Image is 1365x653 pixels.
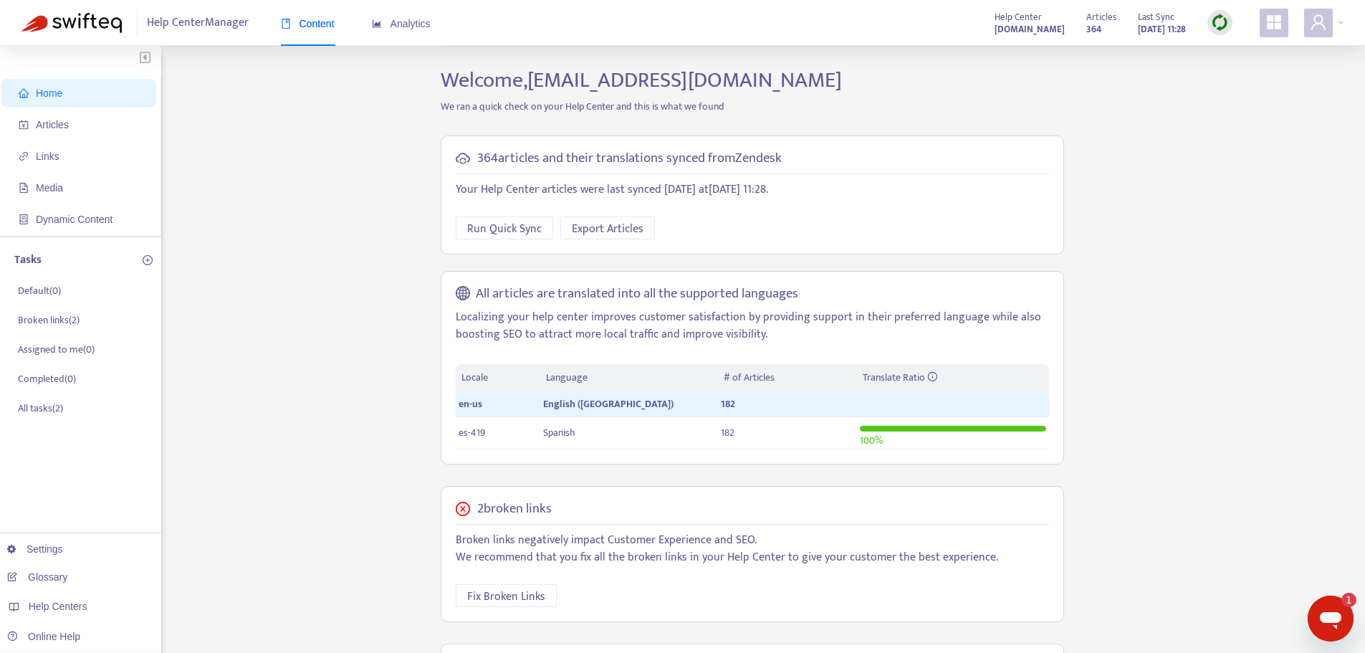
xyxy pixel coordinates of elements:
strong: 364 [1086,22,1101,37]
span: Home [36,87,62,99]
span: English ([GEOGRAPHIC_DATA]) [543,396,674,412]
p: Tasks [14,252,42,269]
h5: 2 broken links [477,501,552,518]
span: book [281,19,291,29]
button: Export Articles [560,216,655,239]
p: Broken links negatively impact Customer Experience and SEO. We recommend that you fix all the bro... [456,532,1049,566]
span: es-419 [459,424,485,441]
span: Last Sync [1138,9,1174,25]
img: Swifteq [21,13,122,33]
span: appstore [1265,14,1283,31]
span: container [19,214,29,224]
span: 100 % [860,432,883,449]
button: Fix Broken Links [456,584,557,607]
span: Run Quick Sync [467,220,542,238]
a: Settings [7,543,63,555]
a: Online Help [7,631,80,642]
span: Export Articles [572,220,643,238]
span: 182 [721,424,734,441]
h5: All articles are translated into all the supported languages [476,286,798,302]
th: Locale [456,364,540,392]
div: Translate Ratio [863,370,1043,386]
span: close-circle [456,502,470,516]
span: user [1310,14,1327,31]
p: Broken links ( 2 ) [18,313,80,328]
span: Welcome, [EMAIL_ADDRESS][DOMAIN_NAME] [441,62,842,98]
span: account-book [19,120,29,130]
span: Links [36,151,59,162]
p: Assigned to me ( 0 ) [18,342,95,357]
th: Language [540,364,718,392]
th: # of Articles [718,364,856,392]
p: Localizing your help center improves customer satisfaction by providing support in their preferre... [456,309,1049,343]
a: [DOMAIN_NAME] [995,21,1065,37]
span: plus-circle [143,255,153,265]
span: Articles [1086,9,1116,25]
span: Media [36,182,63,194]
p: All tasks ( 2 ) [18,401,63,416]
span: Content [281,18,335,29]
h5: 364 articles and their translations synced from Zendesk [477,151,782,167]
span: cloud-sync [456,151,470,166]
p: Completed ( 0 ) [18,371,76,386]
span: Articles [36,119,69,130]
a: Glossary [7,571,67,583]
p: Default ( 0 ) [18,283,61,298]
span: en-us [459,396,482,412]
img: sync.dc5367851b00ba804db3.png [1211,14,1229,32]
iframe: Number of unread messages [1328,593,1356,607]
strong: [DATE] 11:28 [1138,22,1186,37]
span: Analytics [372,18,431,29]
span: 182 [721,396,735,412]
p: Your Help Center articles were last synced [DATE] at [DATE] 11:28 . [456,181,1049,199]
span: Help Centers [29,601,87,612]
span: global [456,286,470,302]
span: Help Center Manager [147,9,249,37]
span: area-chart [372,19,382,29]
span: link [19,151,29,161]
iframe: Button to launch messaging window, 1 unread message [1308,596,1354,642]
button: Run Quick Sync [456,216,553,239]
span: Spanish [543,424,575,441]
span: home [19,88,29,98]
span: Help Center [995,9,1042,25]
span: Dynamic Content [36,214,112,225]
span: file-image [19,183,29,193]
span: Fix Broken Links [467,588,545,606]
p: We ran a quick check on your Help Center and this is what we found [430,99,1075,114]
